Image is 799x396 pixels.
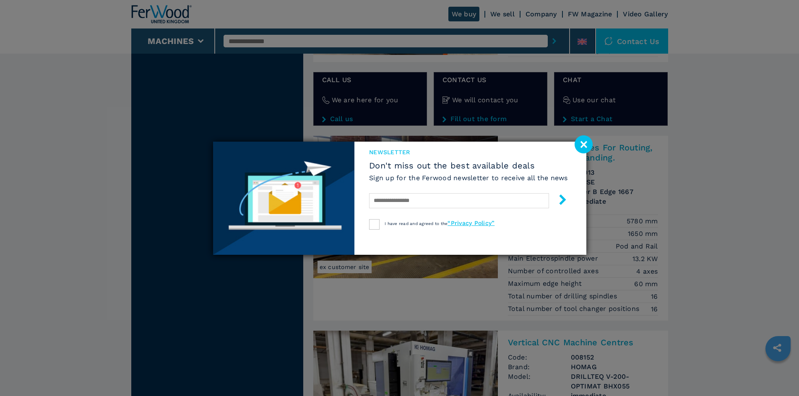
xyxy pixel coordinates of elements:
[385,221,494,226] span: I have read and agreed to the
[213,142,355,255] img: Newsletter image
[369,148,568,156] span: newsletter
[448,220,494,226] a: “Privacy Policy”
[369,173,568,183] h6: Sign up for the Ferwood newsletter to receive all the news
[549,191,568,211] button: submit-button
[369,160,568,171] span: Don't miss out the best available deals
